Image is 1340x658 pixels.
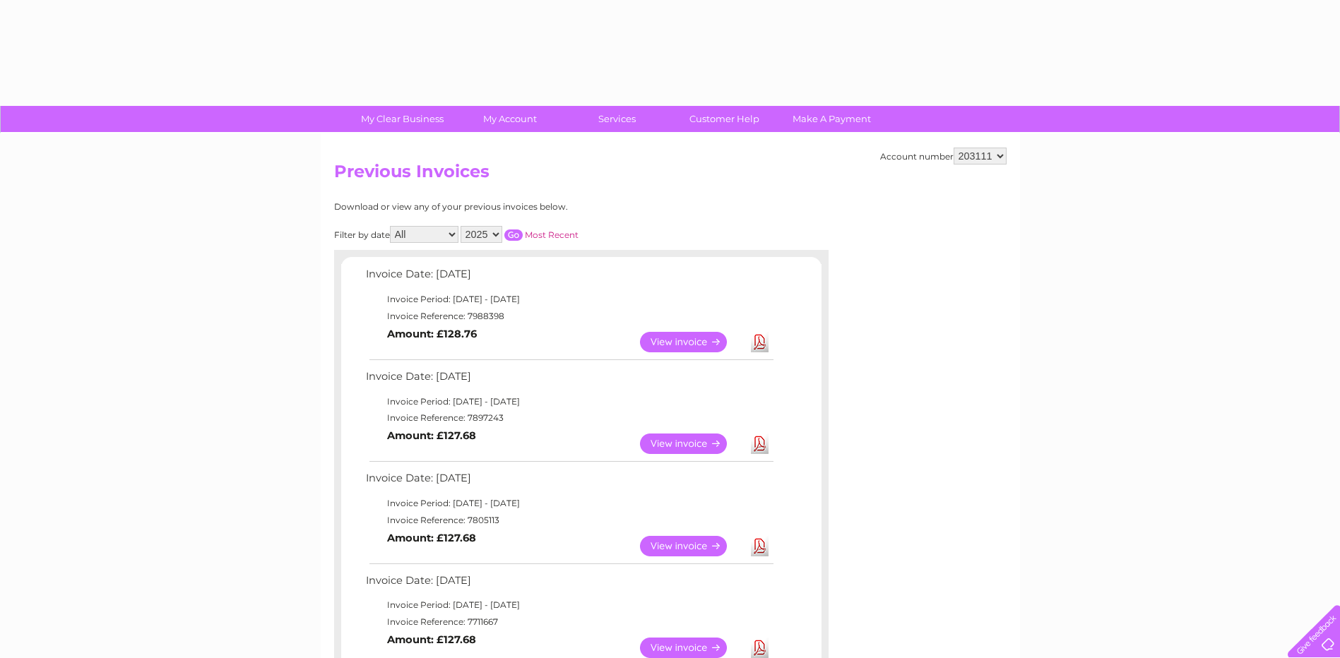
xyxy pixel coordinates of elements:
[751,536,769,556] a: Download
[362,291,776,308] td: Invoice Period: [DATE] - [DATE]
[344,106,461,132] a: My Clear Business
[387,328,477,340] b: Amount: £128.76
[387,633,476,646] b: Amount: £127.68
[362,614,776,630] td: Invoice Reference: 7711667
[362,597,776,614] td: Invoice Period: [DATE] - [DATE]
[751,332,769,352] a: Download
[387,429,476,442] b: Amount: £127.68
[640,638,744,658] a: View
[362,409,776,426] td: Invoice Reference: 7897243
[362,571,776,597] td: Invoice Date: [DATE]
[362,512,776,529] td: Invoice Reference: 7805113
[334,162,1007,189] h2: Previous Invoices
[334,202,705,212] div: Download or view any of your previous invoices below.
[773,106,890,132] a: Make A Payment
[525,229,579,240] a: Most Recent
[640,536,744,556] a: View
[640,433,744,454] a: View
[362,265,776,291] td: Invoice Date: [DATE]
[751,638,769,658] a: Download
[362,367,776,393] td: Invoice Date: [DATE]
[880,148,1007,164] div: Account number
[362,393,776,410] td: Invoice Period: [DATE] - [DATE]
[362,469,776,495] td: Invoice Date: [DATE]
[362,308,776,325] td: Invoice Reference: 7988398
[666,106,783,132] a: Customer Help
[751,433,769,454] a: Download
[334,226,705,243] div: Filter by date
[559,106,675,132] a: Services
[640,332,744,352] a: View
[362,495,776,512] td: Invoice Period: [DATE] - [DATE]
[387,532,476,544] b: Amount: £127.68
[451,106,568,132] a: My Account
